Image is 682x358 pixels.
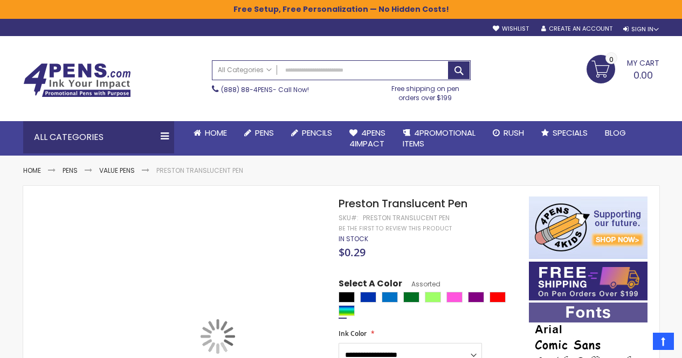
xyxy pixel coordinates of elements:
[339,305,355,316] div: Assorted
[403,127,476,149] span: 4PROMOTIONAL ITEMS
[236,121,283,145] a: Pens
[533,121,596,145] a: Specials
[23,166,41,175] a: Home
[605,127,626,138] span: Blog
[99,166,135,175] a: Value Pens
[380,80,471,102] div: Free shipping on pen orders over $199
[23,121,174,153] div: All Categories
[623,25,659,33] div: Sign In
[484,121,533,145] a: Rush
[341,121,394,156] a: 4Pens4impact
[360,292,376,303] div: Blue
[446,292,463,303] div: Pink
[363,214,450,222] div: Preston Translucent Pen
[349,127,385,149] span: 4Pens 4impact
[339,234,368,243] span: In stock
[504,127,524,138] span: Rush
[587,55,659,82] a: 0.00 0
[541,25,612,33] a: Create an Account
[221,85,273,94] a: (888) 88-4PENS
[339,292,355,303] div: Black
[218,66,272,74] span: All Categories
[493,25,529,33] a: Wishlist
[339,278,402,292] span: Select A Color
[653,333,674,350] a: Top
[382,292,398,303] div: Blue Light
[339,213,359,222] strong: SKU
[283,121,341,145] a: Pencils
[339,235,368,243] div: Availability
[339,196,467,211] span: Preston Translucent Pen
[633,68,653,82] span: 0.00
[212,61,277,79] a: All Categories
[156,166,243,175] li: Preston Translucent Pen
[609,54,614,65] span: 0
[23,63,131,97] img: 4Pens Custom Pens and Promotional Products
[221,85,309,94] span: - Call Now!
[255,127,274,138] span: Pens
[490,292,506,303] div: Red
[529,262,647,300] img: Free shipping on orders over $199
[339,329,367,338] span: Ink Color
[596,121,635,145] a: Blog
[205,127,227,138] span: Home
[553,127,588,138] span: Specials
[394,121,484,156] a: 4PROMOTIONALITEMS
[529,196,647,259] img: 4pens 4 kids
[339,245,366,259] span: $0.29
[302,127,332,138] span: Pencils
[185,121,236,145] a: Home
[425,292,441,303] div: Green Light
[339,224,452,233] a: Be the first to review this product
[468,292,484,303] div: Purple
[63,166,78,175] a: Pens
[402,279,440,289] span: Assorted
[403,292,419,303] div: Green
